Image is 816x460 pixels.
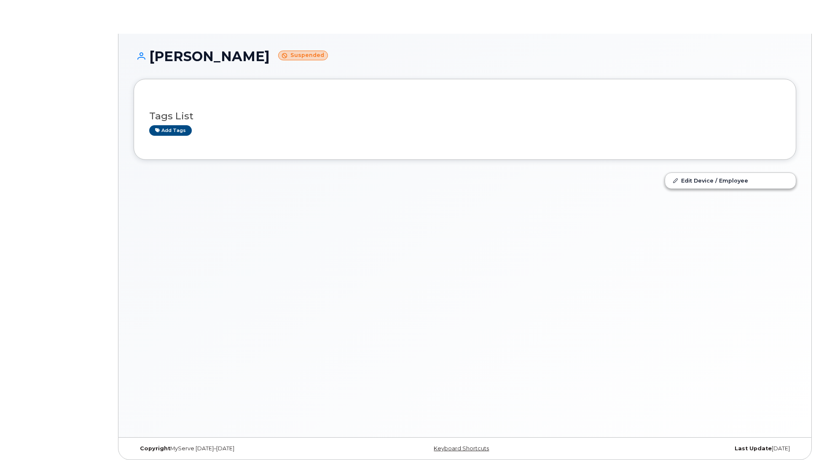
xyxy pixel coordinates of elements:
strong: Copyright [140,445,170,452]
h1: [PERSON_NAME] [134,49,796,64]
a: Edit Device / Employee [665,173,796,188]
a: Keyboard Shortcuts [434,445,489,452]
strong: Last Update [735,445,772,452]
div: MyServe [DATE]–[DATE] [134,445,354,452]
a: Add tags [149,125,192,136]
h3: Tags List [149,111,781,121]
small: Suspended [278,51,328,60]
div: [DATE] [575,445,796,452]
